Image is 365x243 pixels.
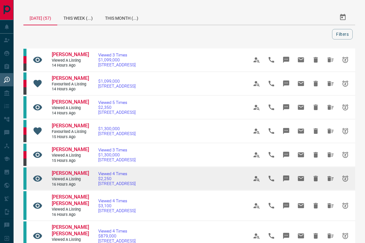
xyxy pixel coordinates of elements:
span: Hide All from Constantin Karic [323,171,338,186]
a: [PERSON_NAME] [52,170,89,177]
span: $2,350 [98,105,136,110]
span: Call [264,52,279,67]
span: View Profile [249,147,264,162]
span: $879,000 [98,233,136,238]
span: [PERSON_NAME] [52,51,89,57]
span: Call [264,124,279,138]
span: $1,099,000 [98,57,136,62]
div: This Month (...) [99,10,144,25]
span: Snooze [338,100,353,115]
span: [STREET_ADDRESS] [98,157,136,162]
div: condos.ca [23,49,26,56]
span: Call [264,147,279,162]
span: [PERSON_NAME] [PERSON_NAME] [52,194,89,206]
a: [PERSON_NAME] [52,99,89,105]
span: Email [294,147,308,162]
span: Snooze [338,124,353,138]
span: [STREET_ADDRESS] [98,181,136,186]
span: Email [294,52,308,67]
a: [PERSON_NAME] [PERSON_NAME] [52,224,89,237]
span: $3,100 [98,203,136,208]
span: View Profile [249,76,264,91]
div: condos.ca [23,96,26,118]
span: Viewed 4 Times [98,198,136,203]
div: property.ca [23,80,26,87]
span: View Profile [249,124,264,138]
span: Viewed 3 Times [98,147,136,152]
div: property.ca [23,56,26,64]
span: Snooze [338,76,353,91]
span: Snooze [338,171,353,186]
span: Hide All from Talia Mando [323,100,338,115]
span: Message [279,147,294,162]
span: [STREET_ADDRESS] [98,110,136,115]
a: [PERSON_NAME] [52,123,89,129]
span: View Profile [249,52,264,67]
span: Email [294,171,308,186]
span: Hide [308,171,323,186]
span: Snooze [338,198,353,213]
span: Email [294,100,308,115]
span: Call [264,171,279,186]
div: [DATE] (57) [23,10,57,25]
span: Viewed 5 Times [98,100,136,105]
div: This Week (...) [57,10,99,25]
a: [PERSON_NAME] [52,75,89,82]
a: Viewed 4 Times$3,100[STREET_ADDRESS] [98,198,136,213]
span: Hide All from Gurpreet Sandhu [323,147,338,162]
a: [PERSON_NAME] [52,146,89,153]
button: Filters [332,29,353,39]
span: Call [264,100,279,115]
span: Message [279,171,294,186]
span: [PERSON_NAME] [52,146,89,152]
a: Viewed 4 Times$2,250[STREET_ADDRESS] [98,171,136,186]
span: 14 hours ago [52,111,89,116]
span: 14 hours ago [52,87,89,92]
span: $1,099,000 [98,79,136,84]
span: Hide [308,147,323,162]
a: Viewed 3 Times$1,300,000[STREET_ADDRESS] [98,147,136,162]
span: Viewed 4 Times [98,229,136,233]
span: View Profile [249,100,264,115]
span: 15 hours ago [52,134,89,140]
span: $1,300,000 [98,126,136,131]
span: Hide All from Gurpreet Sandhu [323,124,338,138]
span: Email [294,198,308,213]
span: Viewed a Listing [52,153,89,158]
span: Favourited a Listing [52,129,89,134]
span: Message [279,198,294,213]
span: View Profile [249,198,264,213]
span: Viewed 3 Times [98,52,136,57]
span: [PERSON_NAME] [52,75,89,81]
span: Hide [308,198,323,213]
span: Hide All from Gurpreet Sandhu [323,76,338,91]
span: Snooze [338,147,353,162]
a: $1,300,000[STREET_ADDRESS] [98,126,136,136]
span: $1,300,000 [98,152,136,157]
span: [STREET_ADDRESS] [98,84,136,89]
span: Message [279,100,294,115]
span: 16 hours ago [52,182,89,187]
div: property.ca [23,127,26,135]
span: [STREET_ADDRESS] [98,131,136,136]
a: [PERSON_NAME] [PERSON_NAME] [52,194,89,207]
span: Email [294,76,308,91]
div: condos.ca [23,120,26,127]
div: condos.ca [23,167,26,190]
div: mrloft.ca [23,159,26,166]
span: [PERSON_NAME] [52,123,89,129]
div: condos.ca [23,191,26,220]
span: Viewed a Listing [52,207,89,212]
a: $1,099,000[STREET_ADDRESS] [98,79,136,89]
span: Message [279,52,294,67]
a: Viewed 5 Times$2,350[STREET_ADDRESS] [98,100,136,115]
span: 15 hours ago [52,158,89,163]
div: condos.ca [23,72,26,80]
span: Hide [308,124,323,138]
span: Hide All from Gurpreet Sandhu [323,52,338,67]
span: Viewed a Listing [52,58,89,63]
div: mrloft.ca [23,64,26,71]
span: Hide [308,52,323,67]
